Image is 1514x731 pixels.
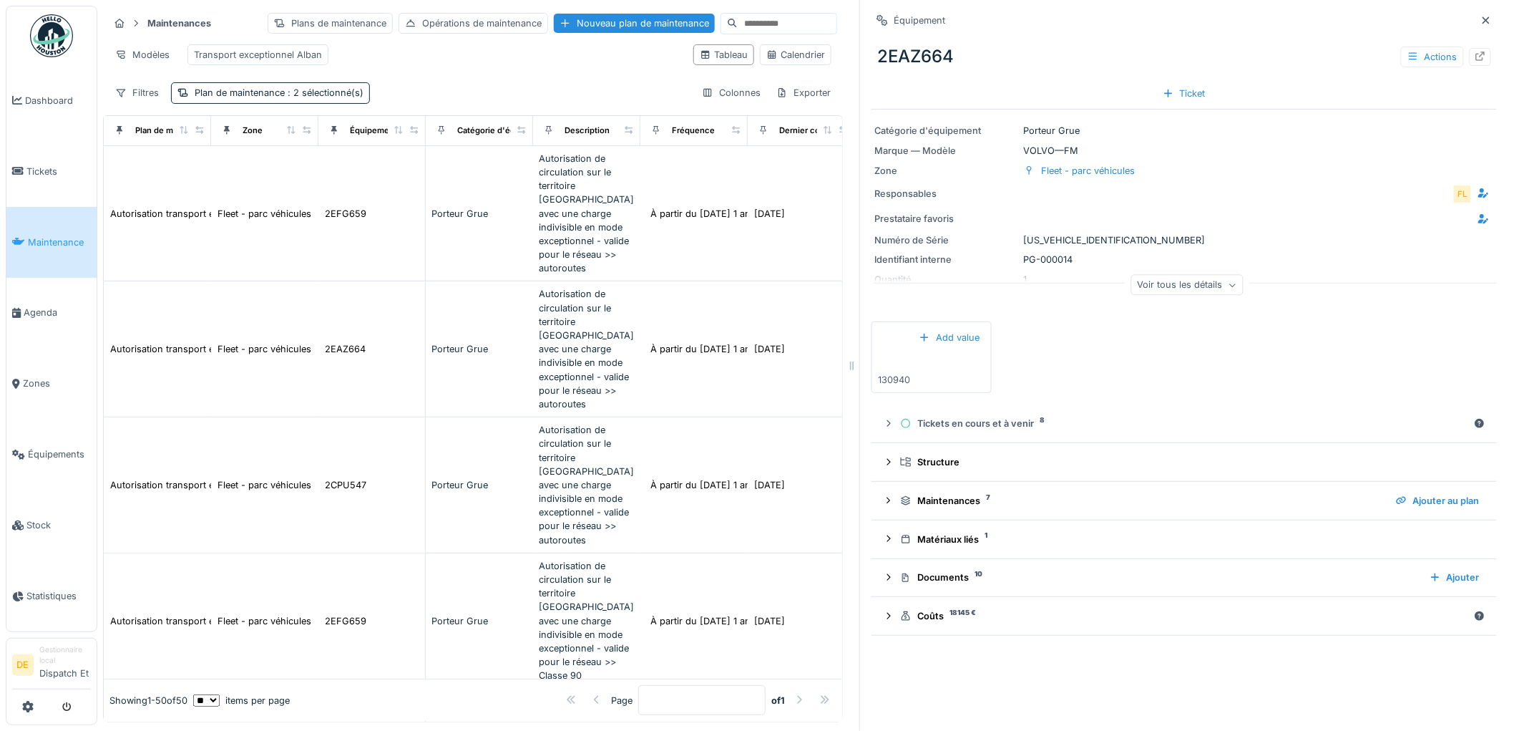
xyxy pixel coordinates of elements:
[6,207,97,278] a: Maintenance
[874,144,1494,158] div: VOLVO — FM
[268,13,393,34] div: Plans de maintenance
[1041,164,1135,178] div: Fleet - parc véhicules
[12,654,34,676] li: DE
[913,328,985,347] div: Add value
[6,349,97,420] a: Zones
[754,342,785,356] div: [DATE]
[39,644,91,686] li: Dispatch Et
[23,377,91,390] span: Zones
[110,478,323,492] div: Autorisation transport exceptionnel - Autoroutes
[39,644,91,667] div: Gestionnaire local
[26,165,91,178] span: Tickets
[110,614,317,628] div: Autorisation transport exceptionnel - Classe 90
[874,212,990,226] div: Prestataire favoris
[195,86,363,100] div: Plan de maintenance
[109,82,165,103] div: Filtres
[779,125,843,137] div: Dernier contrôle
[28,447,91,461] span: Équipements
[285,87,363,98] span: : 2 sélectionné(s)
[770,82,837,103] div: Exporter
[109,694,187,707] div: Showing 1 - 50 of 50
[25,94,91,107] span: Dashboard
[399,13,548,34] div: Opérations de maintenance
[877,410,1491,437] summary: Tickets en cours et à venir8
[877,565,1491,591] summary: Documents10Ajouter
[900,417,1468,430] div: Tickets en cours et à venir
[700,48,748,62] div: Tableau
[650,478,844,492] div: À partir du [DATE] 1 an(s) après la date de...
[672,125,715,137] div: Fréquence
[650,207,844,221] div: À partir du [DATE] 1 an(s) après la date de...
[650,342,844,356] div: À partir du [DATE] 1 an(s) après la date de...
[1131,275,1244,296] div: Voir tous les détails
[6,561,97,631] a: Statistiques
[766,48,825,62] div: Calendrier
[1401,47,1464,67] div: Actions
[325,342,366,356] div: 2EAZ664
[554,14,715,33] div: Nouveau plan de maintenance
[431,342,527,356] div: Porteur Grue
[30,14,73,57] img: Badge_color-CXgf-gQk.svg
[431,478,527,492] div: Porteur Grue
[6,65,97,136] a: Dashboard
[874,144,1017,158] div: Marque — Modèle
[1390,491,1485,510] div: Ajouter au plan
[539,423,635,547] div: Autorisation de circulation sur le territoire [GEOGRAPHIC_DATA] avec une charge indivisible en mo...
[900,533,1480,546] div: Matériaux liés
[877,526,1491,553] summary: Matériaux liés1
[874,253,1494,266] div: PG-000014
[243,125,263,137] div: Zone
[754,614,785,628] div: [DATE]
[218,614,311,628] div: Fleet - parc véhicules
[874,124,1494,137] div: Porteur Grue
[900,455,1480,469] div: Structure
[877,488,1491,514] summary: Maintenances7Ajouter au plan
[900,494,1384,508] div: Maintenances
[565,125,610,137] div: Description
[771,694,785,707] strong: of 1
[6,136,97,207] a: Tickets
[28,236,91,249] span: Maintenance
[6,490,97,561] a: Stock
[135,125,217,137] div: Plan de maintenance
[894,14,945,27] div: Équipement
[26,518,91,532] span: Stock
[325,614,366,628] div: 2EFG659
[874,233,1017,247] div: Numéro de Série
[539,287,635,411] div: Autorisation de circulation sur le territoire [GEOGRAPHIC_DATA] avec une charge indivisible en mo...
[218,342,311,356] div: Fleet - parc véhicules
[874,187,990,200] div: Responsables
[218,207,311,221] div: Fleet - parc véhicules
[431,207,527,221] div: Porteur Grue
[325,207,366,221] div: 2EFG659
[878,373,910,387] div: 130940
[12,644,91,689] a: DE Gestionnaire localDispatch Et
[900,571,1418,584] div: Documents
[754,478,785,492] div: [DATE]
[110,207,323,221] div: Autorisation transport exceptionnel - Autoroutes
[754,207,785,221] div: [DATE]
[1424,568,1485,587] div: Ajouter
[539,152,635,276] div: Autorisation de circulation sur le territoire [GEOGRAPHIC_DATA] avec une charge indivisible en mo...
[193,694,290,707] div: items per page
[695,82,767,103] div: Colonnes
[26,589,91,603] span: Statistiques
[24,306,91,319] span: Agenda
[457,125,552,137] div: Catégorie d'équipement
[611,694,633,707] div: Page
[110,342,323,356] div: Autorisation transport exceptionnel - Autoroutes
[874,233,1494,247] div: [US_VEHICLE_IDENTIFICATION_NUMBER]
[350,125,397,137] div: Équipement
[877,603,1491,629] summary: Coûts18145 €
[6,419,97,490] a: Équipements
[325,478,366,492] div: 2CPU547
[650,614,844,628] div: À partir du [DATE] 1 an(s) après la date de...
[6,278,97,349] a: Agenda
[539,559,635,683] div: Autorisation de circulation sur le territoire [GEOGRAPHIC_DATA] avec une charge indivisible en mo...
[877,449,1491,475] summary: Structure
[900,609,1468,623] div: Coûts
[194,48,322,62] div: Transport exceptionnel Alban
[109,44,176,65] div: Modèles
[142,16,217,30] strong: Maintenances
[874,164,1017,178] div: Zone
